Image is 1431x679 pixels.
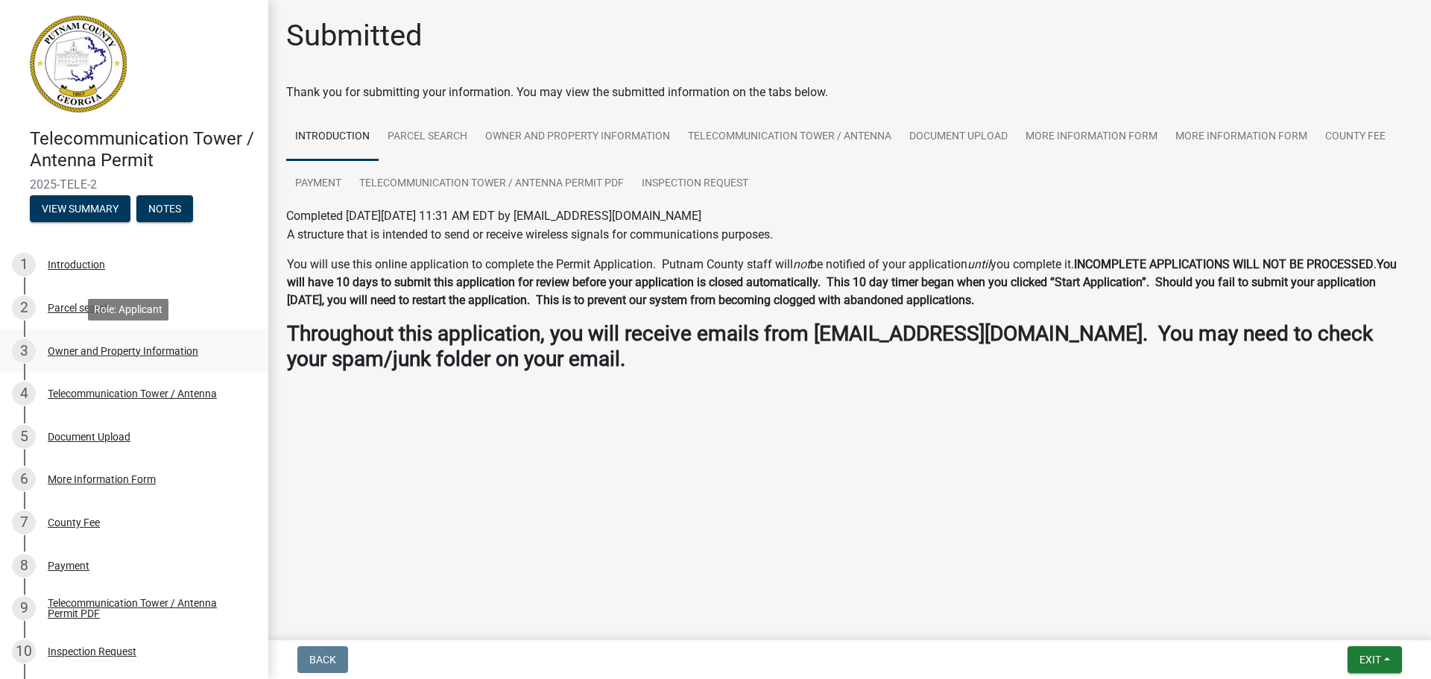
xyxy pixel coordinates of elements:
a: Telecommunication Tower / Antenna Permit PDF [350,160,633,208]
a: County Fee [1316,113,1394,161]
h1: Submitted [286,18,423,54]
img: Putnam County, Georgia [30,16,127,113]
div: Telecommunication Tower / Antenna [48,388,217,399]
strong: Throughout this application, you will receive emails from [EMAIL_ADDRESS][DOMAIN_NAME]. You may n... [287,321,1373,371]
button: Notes [136,195,193,222]
div: Inspection Request [48,646,136,657]
a: Introduction [286,113,379,161]
div: 7 [12,511,36,534]
span: 2025-TELE-2 [30,177,238,192]
a: Telecommunication Tower / Antenna [679,113,900,161]
a: More Information Form [1017,113,1166,161]
div: Owner and Property Information [48,346,198,356]
a: Parcel search [379,113,476,161]
strong: You will have 10 days to submit this application for review before your application is closed aut... [287,257,1397,307]
div: County Fee [48,517,100,528]
div: Payment [48,560,89,571]
div: Parcel search [48,303,110,313]
button: Exit [1348,646,1402,673]
div: 1 [12,253,36,277]
strong: INCOMPLETE APPLICATIONS WILL NOT BE PROCESSED [1074,257,1374,271]
div: 10 [12,639,36,663]
div: 6 [12,467,36,491]
p: You will use this online application to complete the Permit Application. Putnam County staff will... [287,256,1412,309]
span: Completed [DATE][DATE] 11:31 AM EDT by [EMAIL_ADDRESS][DOMAIN_NAME] [286,209,701,223]
i: not [793,257,810,271]
button: Back [297,646,348,673]
div: 8 [12,554,36,578]
div: Role: Applicant [88,299,168,320]
div: 3 [12,339,36,363]
span: Back [309,654,336,666]
p: A structure that is intended to send or receive wireless signals for communications purposes. [287,226,1412,244]
div: Telecommunication Tower / Antenna Permit PDF [48,598,244,619]
a: Inspection Request [633,160,757,208]
div: Document Upload [48,432,130,442]
div: Introduction [48,259,105,270]
button: View Summary [30,195,130,222]
a: Owner and Property Information [476,113,679,161]
div: 2 [12,296,36,320]
span: Exit [1359,654,1381,666]
h4: Telecommunication Tower / Antenna Permit [30,128,256,171]
i: until [967,257,991,271]
wm-modal-confirm: Summary [30,203,130,215]
wm-modal-confirm: Notes [136,203,193,215]
div: Thank you for submitting your information. You may view the submitted information on the tabs below. [286,83,1413,101]
a: Document Upload [900,113,1017,161]
a: Payment [286,160,350,208]
div: 5 [12,425,36,449]
div: 4 [12,382,36,405]
div: More Information Form [48,474,156,484]
div: 9 [12,596,36,620]
a: More Information Form [1166,113,1316,161]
